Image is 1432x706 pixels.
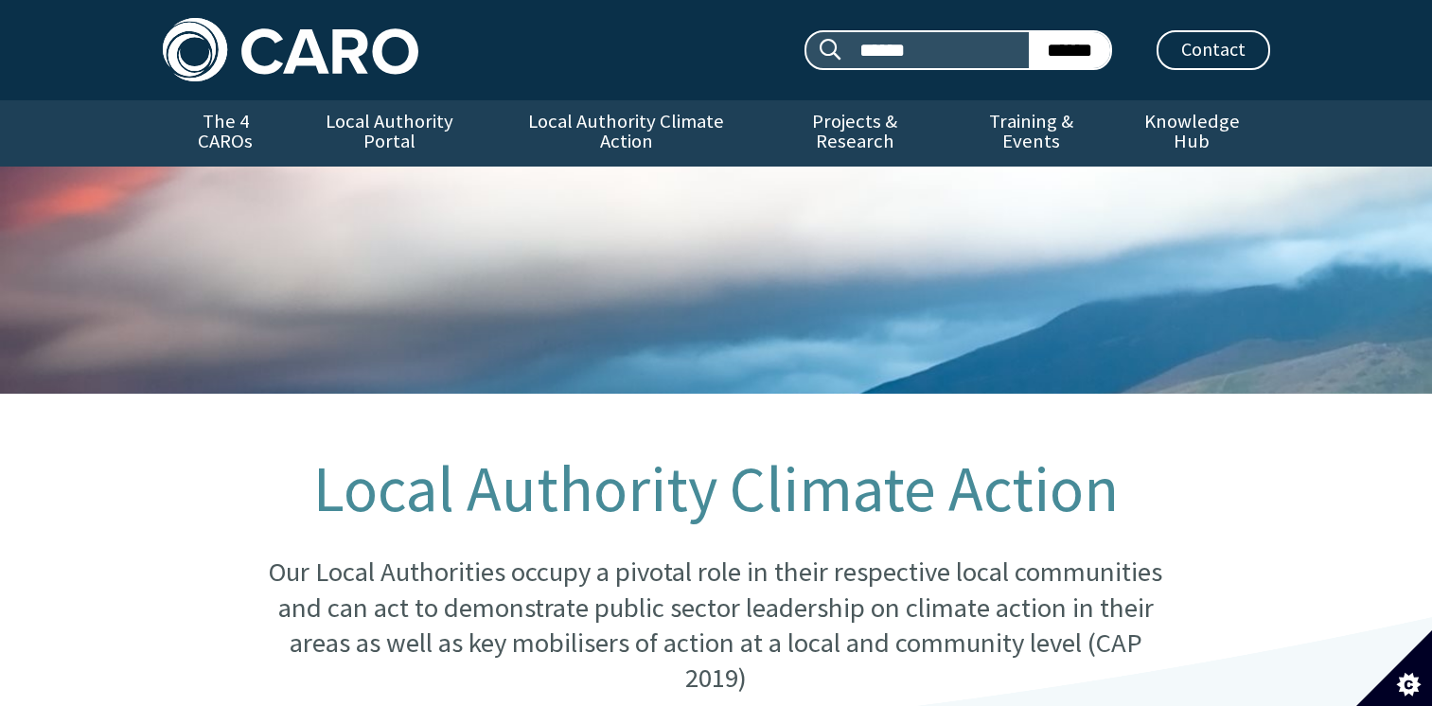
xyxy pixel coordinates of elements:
a: Local Authority Climate Action [491,100,761,167]
h1: Local Authority Climate Action [256,454,1175,524]
a: The 4 CAROs [163,100,289,167]
a: Local Authority Portal [289,100,491,167]
a: Training & Events [948,100,1114,167]
a: Projects & Research [761,100,948,167]
p: Our Local Authorities occupy a pivotal role in their respective local communities and can act to ... [256,555,1175,697]
a: Contact [1157,30,1270,70]
button: Set cookie preferences [1356,630,1432,706]
a: Knowledge Hub [1114,100,1269,167]
img: Caro logo [163,18,418,81]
